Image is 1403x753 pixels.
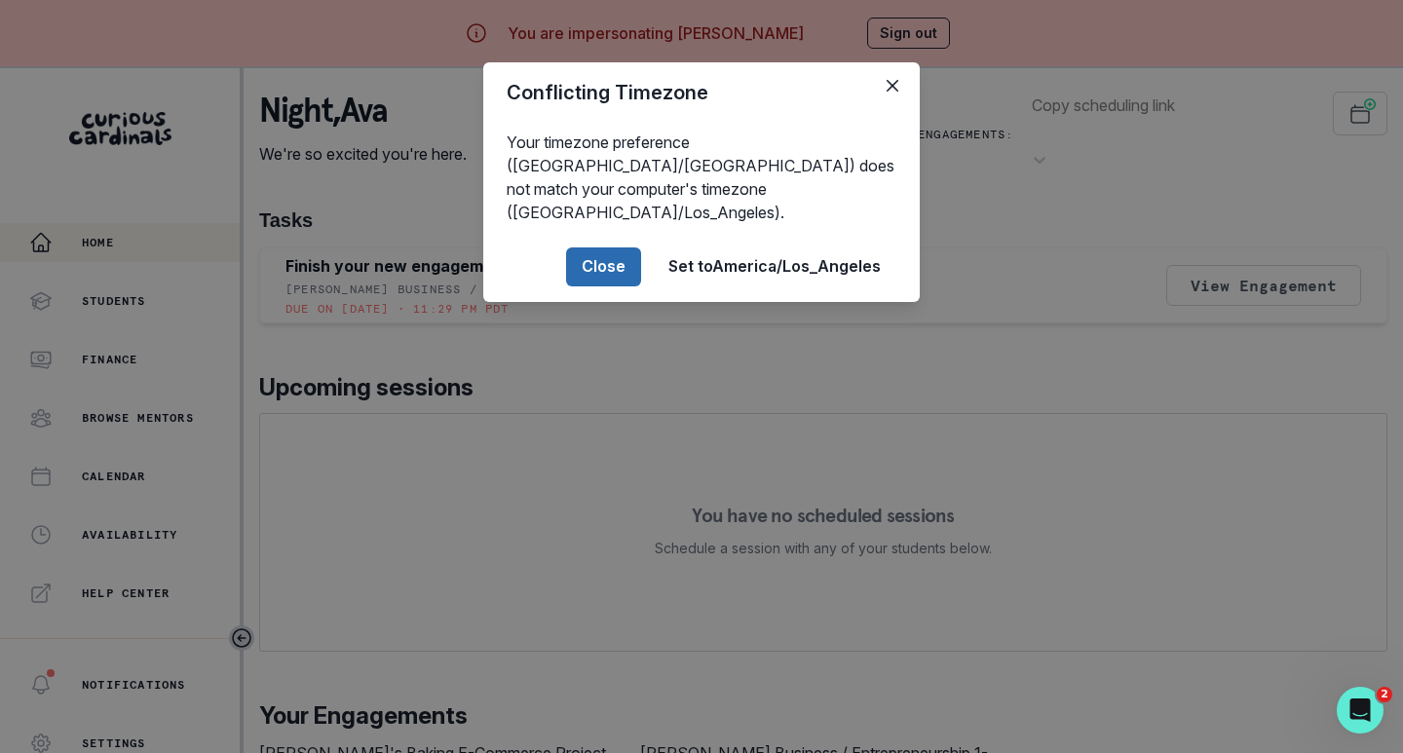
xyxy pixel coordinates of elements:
[483,62,920,123] header: Conflicting Timezone
[1337,687,1384,734] iframe: Intercom live chat
[877,70,908,101] button: Close
[483,123,920,232] div: Your timezone preference ([GEOGRAPHIC_DATA]/[GEOGRAPHIC_DATA]) does not match your computer's tim...
[566,247,641,286] button: Close
[1377,687,1392,702] span: 2
[653,247,896,286] button: Set toAmerica/Los_Angeles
